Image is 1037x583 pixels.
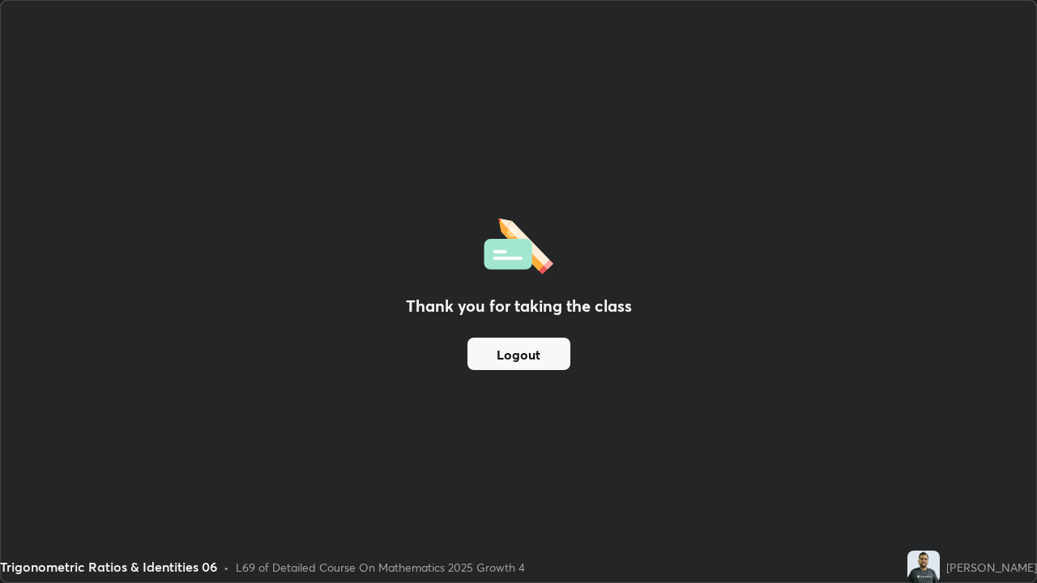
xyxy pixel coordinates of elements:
div: [PERSON_NAME] [946,559,1037,576]
h2: Thank you for taking the class [406,294,632,318]
img: offlineFeedback.1438e8b3.svg [484,213,553,274]
div: • [224,559,229,576]
button: Logout [467,338,570,370]
img: f292c3bc2352430695c83c150198b183.jpg [907,551,940,583]
div: L69 of Detailed Course On Mathematics 2025 Growth 4 [236,559,525,576]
